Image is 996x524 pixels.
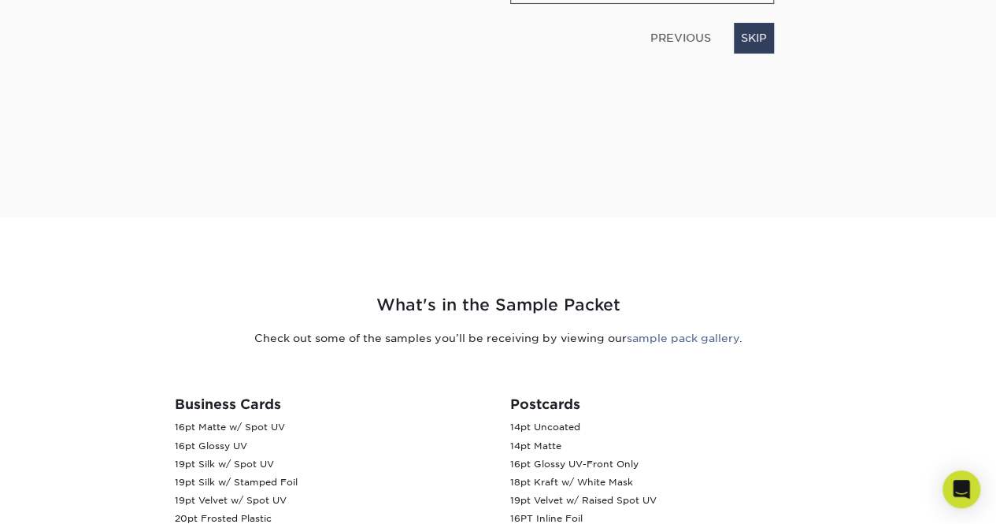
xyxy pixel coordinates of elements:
[627,332,739,344] a: sample pack gallery
[942,470,980,508] div: Open Intercom Messenger
[510,396,822,412] h3: Postcards
[644,25,717,50] a: PREVIOUS
[38,330,959,346] p: Check out some of the samples you’ll be receiving by viewing our .
[38,293,959,318] h2: What's in the Sample Packet
[734,23,774,53] a: SKIP
[175,396,487,412] h3: Business Cards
